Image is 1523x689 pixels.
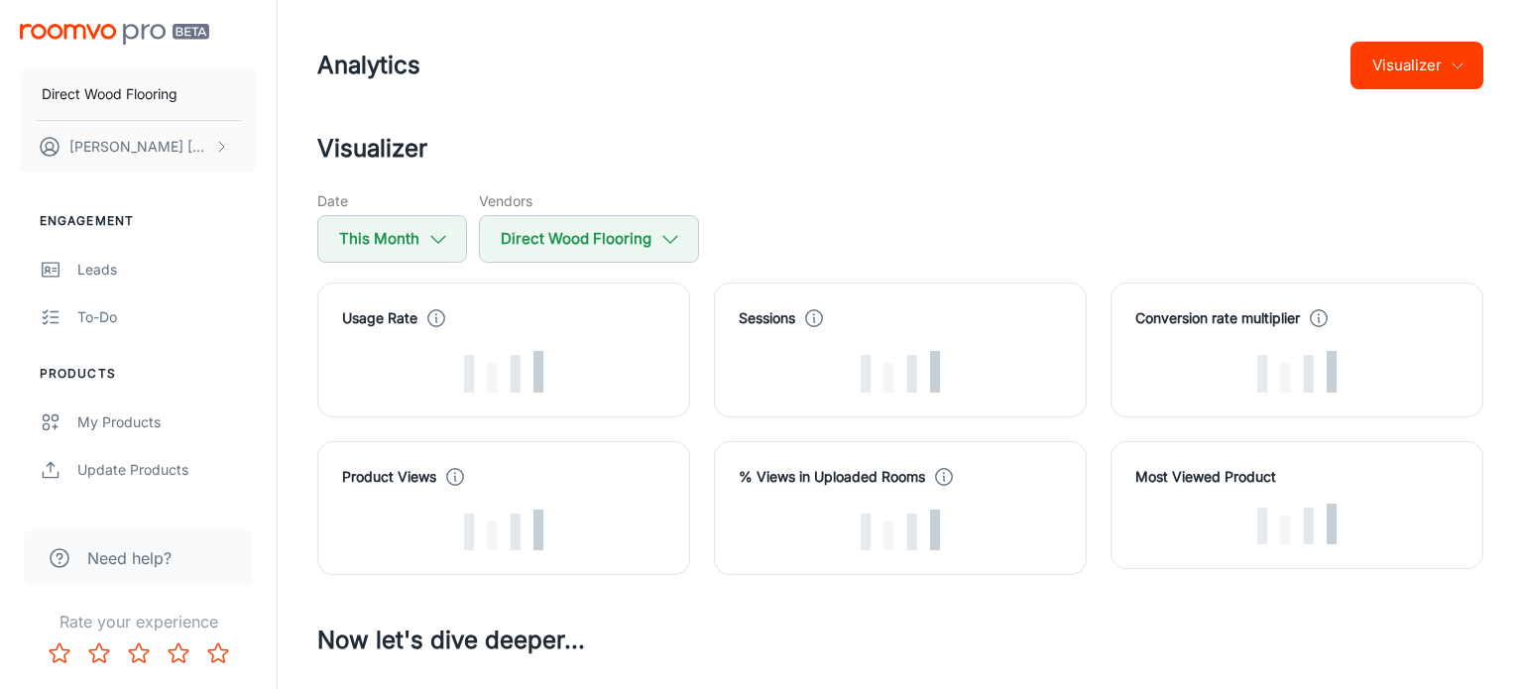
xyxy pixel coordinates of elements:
button: Rate 3 star [119,633,159,673]
h1: Analytics [317,48,420,83]
div: My Products [77,411,257,433]
button: This Month [317,215,467,263]
div: QR Codes [77,507,257,528]
button: [PERSON_NAME] [PERSON_NAME] [20,121,257,172]
button: Rate 4 star [159,633,198,673]
h4: Usage Rate [342,307,417,329]
h4: Product Views [342,466,436,488]
button: Rate 1 star [40,633,79,673]
p: Direct Wood Flooring [42,83,177,105]
button: Rate 2 star [79,633,119,673]
h3: Now let's dive deeper... [317,623,1483,658]
img: Loading [861,351,940,393]
h5: Date [317,190,467,211]
h4: % Views in Uploaded Rooms [739,466,925,488]
div: To-do [77,306,257,328]
button: Rate 5 star [198,633,238,673]
h4: Sessions [739,307,795,329]
img: Loading [464,510,543,551]
button: Visualizer [1350,42,1483,89]
span: Need help? [87,546,172,570]
p: Rate your experience [16,610,261,633]
h4: Most Viewed Product [1135,466,1459,488]
img: Loading [464,351,543,393]
div: Update Products [77,459,257,481]
p: [PERSON_NAME] [PERSON_NAME] [69,136,209,158]
h4: Conversion rate multiplier [1135,307,1300,329]
h5: Vendors [479,190,699,211]
img: Roomvo PRO Beta [20,24,209,45]
div: Leads [77,259,257,281]
button: Direct Wood Flooring [20,68,257,120]
h2: Visualizer [317,131,1483,167]
img: Loading [1257,351,1337,393]
img: Loading [1257,504,1337,545]
img: Loading [861,510,940,551]
button: Direct Wood Flooring [479,215,699,263]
